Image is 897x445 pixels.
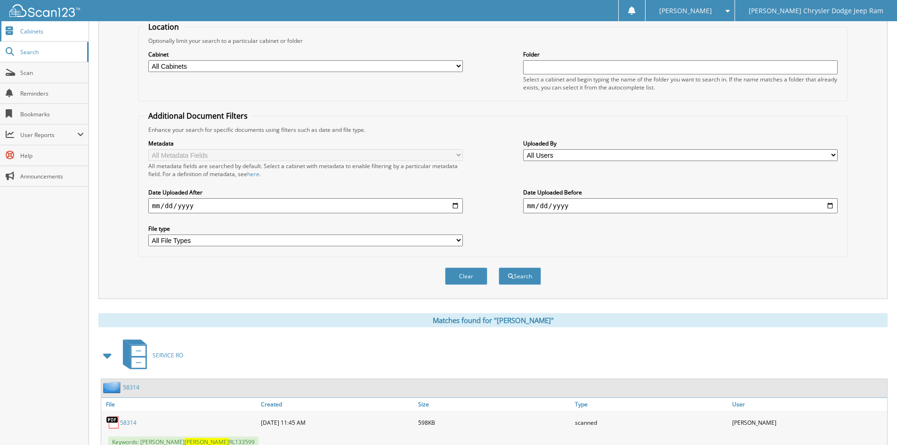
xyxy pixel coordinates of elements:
[445,267,487,285] button: Clear
[148,139,463,147] label: Metadata
[153,351,183,359] span: SERVICE RO
[247,170,259,178] a: here
[144,37,842,45] div: Optionally limit your search to a particular cabinet or folder
[20,27,84,35] span: Cabinets
[523,50,838,58] label: Folder
[523,139,838,147] label: Uploaded By
[20,131,77,139] span: User Reports
[148,198,463,213] input: start
[20,110,84,118] span: Bookmarks
[20,48,82,56] span: Search
[730,398,887,411] a: User
[20,89,84,97] span: Reminders
[659,8,712,14] span: [PERSON_NAME]
[749,8,883,14] span: [PERSON_NAME] Chrysler Dodge Jeep Ram
[850,400,897,445] iframe: Chat Widget
[523,188,838,196] label: Date Uploaded Before
[101,398,259,411] a: File
[416,413,573,432] div: 598KB
[573,398,730,411] a: Type
[523,198,838,213] input: end
[20,69,84,77] span: Scan
[20,172,84,180] span: Announcements
[144,111,252,121] legend: Additional Document Filters
[573,413,730,432] div: scanned
[98,313,888,327] div: Matches found for "[PERSON_NAME]"
[499,267,541,285] button: Search
[9,4,80,17] img: scan123-logo-white.svg
[730,413,887,432] div: [PERSON_NAME]
[523,75,838,91] div: Select a cabinet and begin typing the name of the folder you want to search in. If the name match...
[103,381,123,393] img: folder2.png
[259,398,416,411] a: Created
[148,188,463,196] label: Date Uploaded After
[148,225,463,233] label: File type
[144,22,184,32] legend: Location
[20,152,84,160] span: Help
[259,413,416,432] div: [DATE] 11:45 AM
[123,383,139,391] a: 58314
[148,162,463,178] div: All metadata fields are searched by default. Select a cabinet with metadata to enable filtering b...
[117,337,183,374] a: SERVICE RO
[416,398,573,411] a: Size
[120,419,137,427] a: 58314
[106,415,120,429] img: PDF.png
[144,126,842,134] div: Enhance your search for specific documents using filters such as date and file type.
[148,50,463,58] label: Cabinet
